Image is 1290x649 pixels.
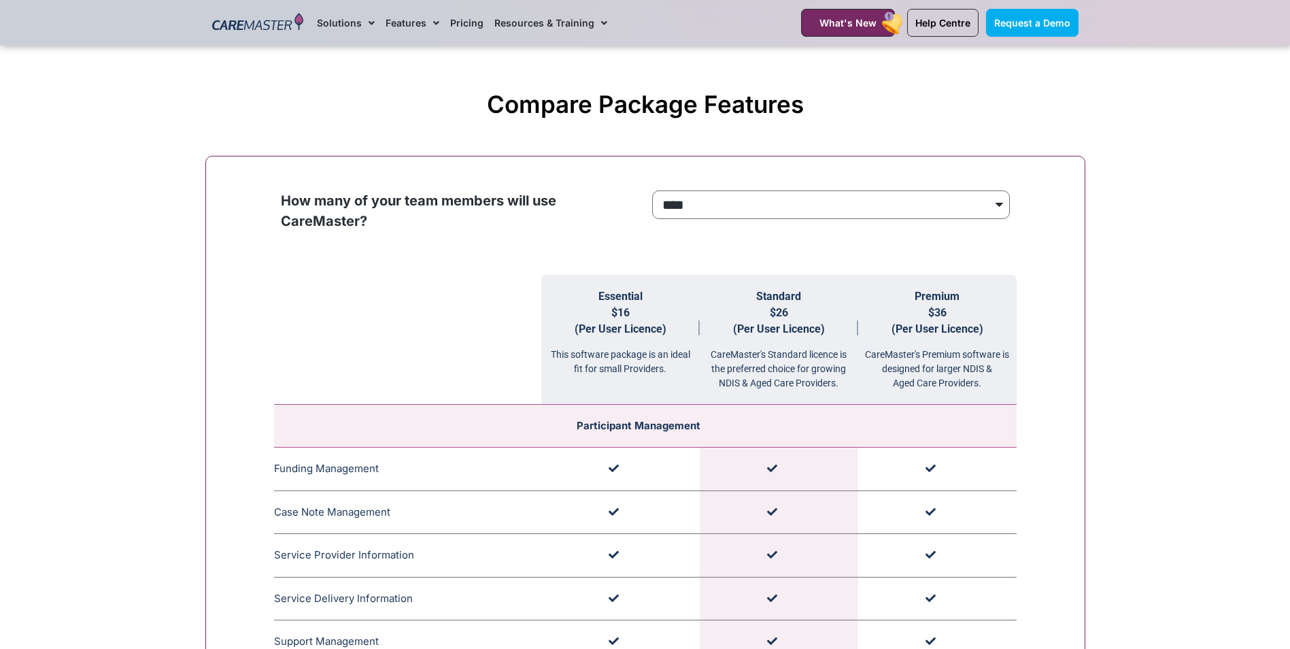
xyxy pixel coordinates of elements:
[281,190,639,231] p: How many of your team members will use CareMaster?
[274,534,541,578] td: Service Provider Information
[801,9,895,37] a: What's New
[700,275,858,405] th: Standard
[274,577,541,620] td: Service Delivery Information
[541,337,700,376] div: This software package is an ideal fit for small Providers.
[858,275,1017,405] th: Premium
[274,448,541,491] td: Funding Management
[819,17,877,29] span: What's New
[577,419,700,432] span: Participant Management
[858,337,1017,390] div: CareMaster's Premium software is designed for larger NDIS & Aged Care Providers.
[274,490,541,534] td: Case Note Management
[994,17,1070,29] span: Request a Demo
[733,306,825,335] span: $26 (Per User Licence)
[212,90,1079,118] h2: Compare Package Features
[541,275,700,405] th: Essential
[212,13,304,33] img: CareMaster Logo
[986,9,1079,37] a: Request a Demo
[700,337,858,390] div: CareMaster's Standard licence is the preferred choice for growing NDIS & Aged Care Providers.
[907,9,979,37] a: Help Centre
[575,306,666,335] span: $16 (Per User Licence)
[915,17,970,29] span: Help Centre
[892,306,983,335] span: $36 (Per User Licence)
